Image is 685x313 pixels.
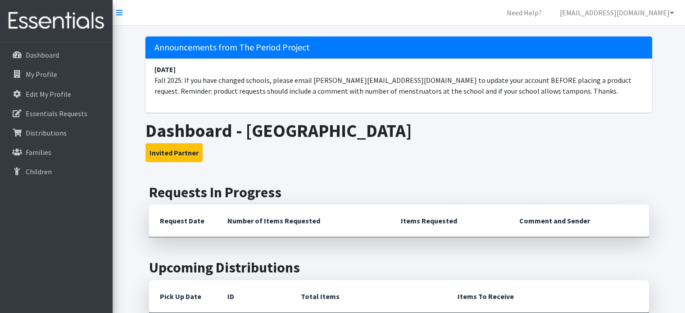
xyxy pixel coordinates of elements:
p: Edit My Profile [26,90,71,99]
h2: Upcoming Distributions [149,259,649,276]
p: My Profile [26,70,57,79]
th: Number of Items Requested [217,204,390,237]
p: Essentials Requests [26,109,87,118]
h5: Announcements from The Period Project [145,36,652,59]
th: Items Requested [390,204,508,237]
a: [EMAIL_ADDRESS][DOMAIN_NAME] [553,4,681,22]
p: Families [26,148,51,157]
p: Dashboard [26,50,59,59]
a: Essentials Requests [4,104,109,122]
th: Pick Up Date [149,280,217,313]
a: Distributions [4,124,109,142]
p: Distributions [26,128,67,137]
th: ID [217,280,290,313]
h2: Requests In Progress [149,184,649,201]
img: HumanEssentials [4,6,109,36]
th: Items To Receive [447,280,649,313]
p: Children [26,167,52,176]
a: My Profile [4,65,109,83]
th: Comment and Sender [508,204,649,237]
a: Children [4,163,109,181]
th: Total Items [290,280,447,313]
li: Fall 2025: If you have changed schools, please email [PERSON_NAME][EMAIL_ADDRESS][DOMAIN_NAME] to... [145,59,652,102]
a: Dashboard [4,46,109,64]
a: Families [4,143,109,161]
button: Invited Partner [145,143,203,162]
h1: Dashboard - [GEOGRAPHIC_DATA] [145,120,652,141]
th: Request Date [149,204,217,237]
strong: [DATE] [154,65,176,74]
a: Edit My Profile [4,85,109,103]
a: Need Help? [499,4,549,22]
